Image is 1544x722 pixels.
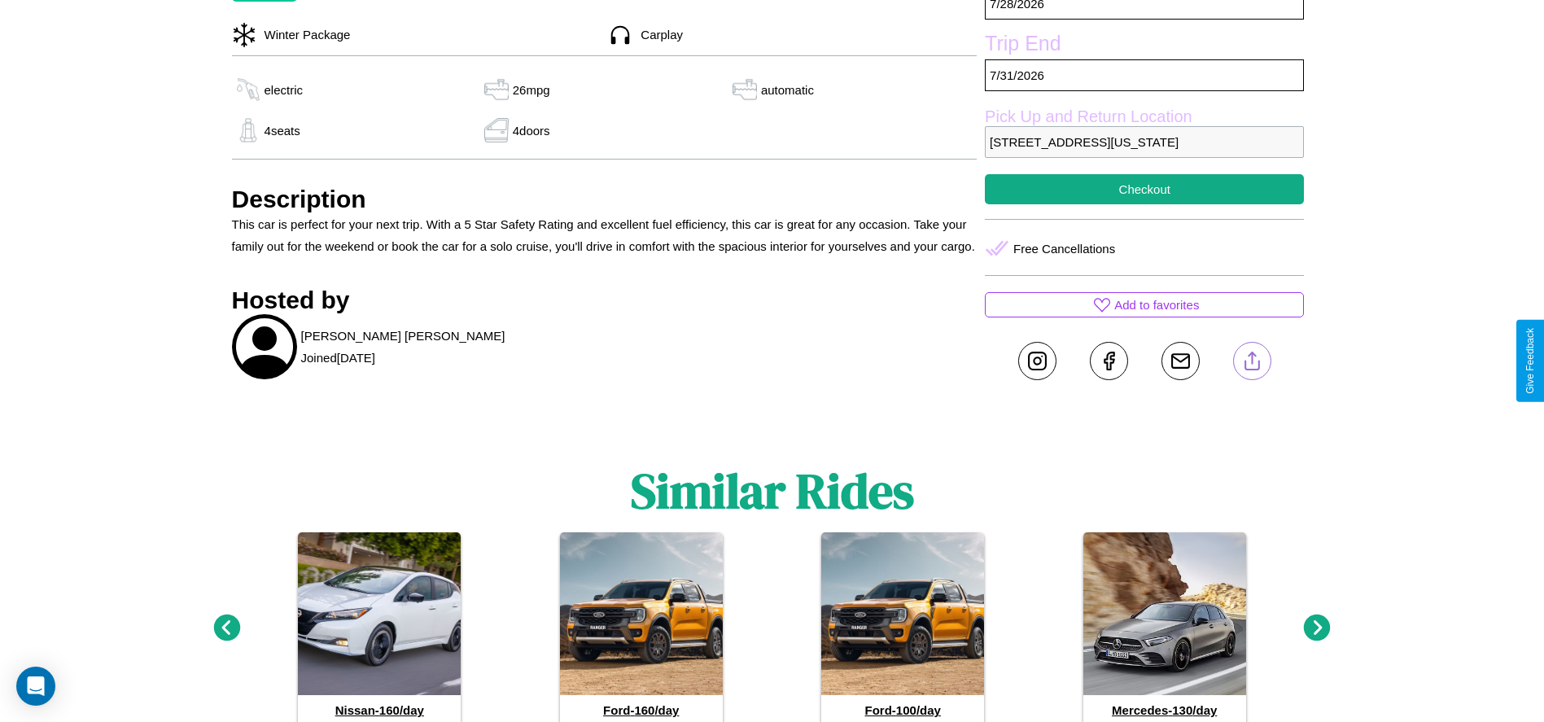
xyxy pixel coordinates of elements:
button: Checkout [985,174,1304,204]
p: 7 / 31 / 2026 [985,59,1304,91]
p: 26 mpg [513,79,550,101]
h3: Description [232,186,978,213]
button: Add to favorites [985,292,1304,317]
p: Carplay [632,24,683,46]
p: automatic [761,79,814,101]
label: Trip End [985,32,1304,59]
p: electric [265,79,304,101]
h1: Similar Rides [631,457,914,524]
img: gas [728,77,761,102]
label: Pick Up and Return Location [985,107,1304,126]
img: gas [232,118,265,142]
div: Open Intercom Messenger [16,667,55,706]
p: 4 seats [265,120,300,142]
p: This car is perfect for your next trip. With a 5 Star Safety Rating and excellent fuel efficiency... [232,213,978,257]
p: Winter Package [256,24,351,46]
h3: Hosted by [232,287,978,314]
p: Joined [DATE] [301,347,375,369]
img: gas [480,77,513,102]
p: Add to favorites [1114,294,1199,316]
p: 4 doors [513,120,550,142]
div: Give Feedback [1524,328,1536,394]
img: gas [232,77,265,102]
p: [PERSON_NAME] [PERSON_NAME] [301,325,505,347]
p: [STREET_ADDRESS][US_STATE] [985,126,1304,158]
img: gas [480,118,513,142]
p: Free Cancellations [1013,238,1115,260]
